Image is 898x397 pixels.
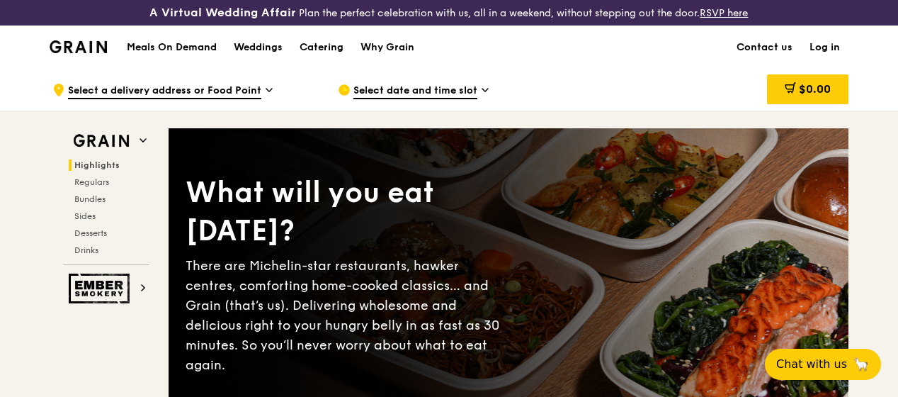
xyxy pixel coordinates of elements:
a: Why Grain [352,26,423,69]
span: $0.00 [799,82,831,96]
div: Catering [300,26,343,69]
a: Weddings [225,26,291,69]
span: 🦙 [853,356,870,373]
div: What will you eat [DATE]? [186,174,508,250]
a: Catering [291,26,352,69]
h3: A Virtual Wedding Affair [149,6,296,20]
div: There are Michelin-star restaurants, hawker centres, comforting home-cooked classics… and Grain (... [186,256,508,375]
button: Chat with us🦙 [765,349,881,380]
span: Sides [74,211,96,221]
a: GrainGrain [50,25,107,67]
span: Drinks [74,245,98,255]
span: Chat with us [776,356,847,373]
div: Weddings [234,26,283,69]
span: Regulars [74,177,109,187]
img: Ember Smokery web logo [69,274,134,303]
span: Select a delivery address or Food Point [68,84,261,99]
div: Plan the perfect celebration with us, all in a weekend, without stepping out the door. [149,6,748,20]
span: Select date and time slot [353,84,477,99]
div: Why Grain [360,26,414,69]
a: Log in [801,26,848,69]
img: Grain web logo [69,128,134,154]
img: Grain [50,40,107,53]
span: Highlights [74,160,120,170]
h1: Meals On Demand [127,40,217,55]
a: Contact us [728,26,801,69]
a: RSVP here [700,7,748,19]
span: Bundles [74,194,106,204]
span: Desserts [74,228,107,238]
